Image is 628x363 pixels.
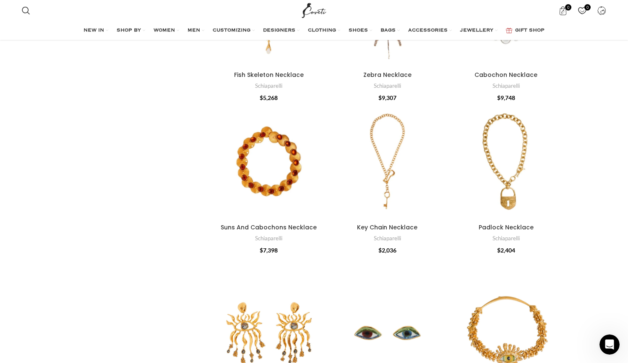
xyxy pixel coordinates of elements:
a: NEW IN [83,22,108,39]
span: $ [260,94,263,101]
a: Schiaparelli [255,234,282,242]
div: My Wishlist [574,2,591,19]
a: JEWELLERY [460,22,498,39]
span: WOMEN [154,27,175,34]
span: JEWELLERY [460,27,493,34]
bdi: 2,404 [497,247,515,254]
bdi: 2,036 [378,247,396,254]
a: DESIGNERS [263,22,300,39]
a: ACCESSORIES [408,22,452,39]
a: SHOES [349,22,372,39]
a: CUSTOMIZING [213,22,255,39]
div: Main navigation [18,22,610,39]
a: CLOTHING [308,22,340,39]
span: 0 [584,4,591,11]
a: Search [18,2,34,19]
a: SHOP BY [117,22,145,39]
img: GiftBag [506,28,512,33]
a: Suns And Cabochons Necklace [211,103,327,220]
span: 0 [565,4,571,11]
a: Site logo [300,6,328,13]
a: WOMEN [154,22,179,39]
bdi: 5,268 [260,94,278,101]
a: Padlock Necklace [448,103,564,220]
a: Key Chain Necklace [329,103,446,220]
a: 0 [555,2,572,19]
bdi: 9,307 [378,94,396,101]
span: $ [497,94,500,101]
bdi: 7,398 [260,247,278,254]
span: CLOTHING [308,27,336,34]
bdi: 9,748 [497,94,515,101]
a: Padlock Necklace [479,223,534,231]
a: Schiaparelli [492,234,520,242]
span: $ [378,94,382,101]
a: Schiaparelli [374,234,401,242]
a: Schiaparelli [374,82,401,90]
span: $ [378,247,382,254]
span: MEN [188,27,200,34]
a: MEN [188,22,204,39]
span: GIFT SHOP [515,27,545,34]
a: Fish Skeleton Necklace [234,71,304,79]
a: 0 [574,2,591,19]
iframe: Intercom live chat [599,334,620,355]
a: BAGS [380,22,400,39]
span: ACCESSORIES [408,27,448,34]
span: SHOES [349,27,368,34]
a: Schiaparelli [255,82,282,90]
span: CUSTOMIZING [213,27,250,34]
span: NEW IN [83,27,104,34]
a: Cabochon Necklace [474,71,537,79]
a: GIFT SHOP [506,22,545,39]
span: BAGS [380,27,396,34]
a: Zebra Necklace [363,71,412,79]
a: Key Chain Necklace [357,223,417,231]
a: Suns And Cabochons Necklace [221,223,317,231]
span: $ [260,247,263,254]
span: SHOP BY [117,27,141,34]
a: Schiaparelli [492,82,520,90]
span: $ [497,247,500,254]
span: DESIGNERS [263,27,295,34]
